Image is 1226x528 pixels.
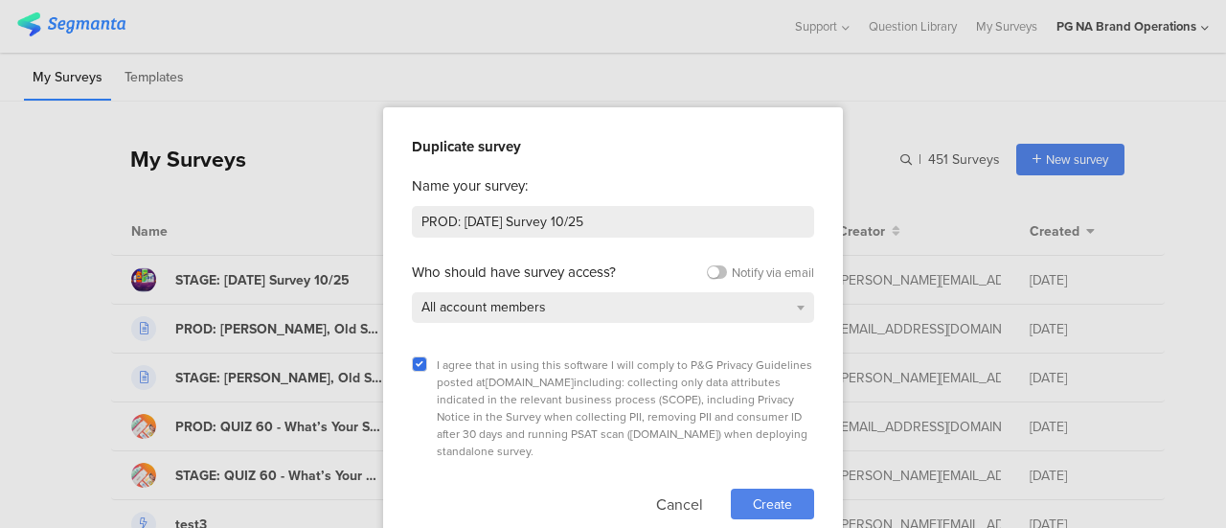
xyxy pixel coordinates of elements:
button: Cancel [656,489,703,519]
div: Duplicate survey [412,136,814,157]
a: [DOMAIN_NAME] [486,374,574,391]
div: Name your survey: [412,175,814,196]
span: I agree that in using this software I will comply to P&G Privacy Guidelines posted at including: ... [437,356,812,460]
div: Who should have survey access? [412,262,616,283]
a: [DOMAIN_NAME] [630,425,718,443]
div: Notify via email [732,264,814,282]
span: Create [753,494,792,515]
span: All account members [421,297,546,317]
